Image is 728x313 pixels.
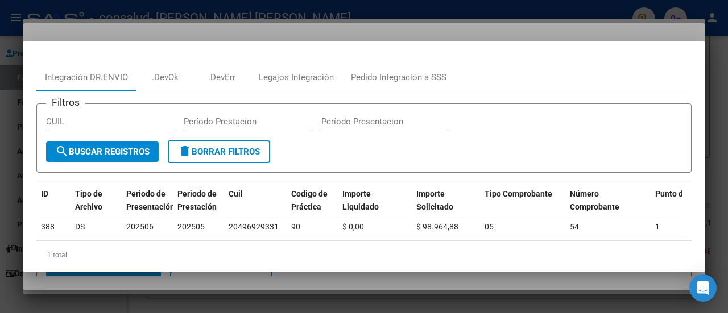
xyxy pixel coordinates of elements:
span: 54 [570,222,579,231]
div: Pedido Integración a SSS [351,71,446,84]
datatable-header-cell: Tipo de Archivo [71,182,122,232]
span: Buscar Registros [55,147,150,157]
datatable-header-cell: Cuil [224,182,287,232]
div: Legajos Integración [259,71,334,84]
span: 05 [485,222,494,231]
datatable-header-cell: Tipo Comprobante [480,182,565,232]
datatable-header-cell: ID [36,182,71,232]
span: 388 [41,222,55,231]
div: .DevErr [208,71,235,84]
datatable-header-cell: Codigo de Práctica [287,182,338,232]
span: Importe Liquidado [342,189,379,211]
span: $ 0,00 [342,222,364,231]
span: Número Comprobante [570,189,619,211]
datatable-header-cell: Periodo de Presentación [122,182,173,232]
span: 202505 [177,222,205,231]
div: 1 total [36,241,692,269]
span: 202506 [126,222,154,231]
span: Tipo de Archivo [75,189,102,211]
button: Buscar Registros [46,141,159,162]
div: 20496929331 [229,220,279,233]
div: Open Intercom Messenger [689,274,717,302]
span: Importe Solicitado [416,189,453,211]
span: DS [75,222,85,231]
span: Cuil [229,189,243,198]
span: 1 [655,222,660,231]
datatable-header-cell: Periodo de Prestación [173,182,224,232]
span: Punto de Venta [655,189,711,198]
div: Integración DR.ENVIO [45,71,128,84]
span: Codigo de Práctica [291,189,328,211]
datatable-header-cell: Importe Solicitado [412,182,480,232]
mat-icon: delete [178,144,192,158]
datatable-header-cell: Número Comprobante [565,182,651,232]
span: 90 [291,222,300,231]
button: Borrar Filtros [168,140,270,163]
span: Periodo de Prestación [177,189,217,211]
h3: Filtros [46,95,85,110]
mat-icon: search [55,144,69,158]
span: Tipo Comprobante [485,189,552,198]
span: ID [41,189,48,198]
span: $ 98.964,88 [416,222,458,231]
datatable-header-cell: Importe Liquidado [338,182,412,232]
span: Borrar Filtros [178,147,260,157]
div: .DevOk [152,71,179,84]
span: Periodo de Presentación [126,189,175,211]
